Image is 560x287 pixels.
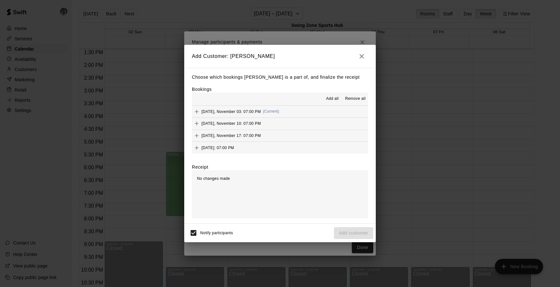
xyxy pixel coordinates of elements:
[201,109,261,114] span: [DATE], November 03: 07:00 PM
[192,145,201,150] span: Add
[200,231,233,235] span: Notify participants
[192,109,201,114] span: Add
[263,109,279,114] span: (Current)
[192,73,368,81] p: Choose which bookings [PERSON_NAME] is a part of, and finalize the receipt
[192,87,212,92] label: Bookings
[192,106,368,117] button: Add[DATE], November 03: 07:00 PM(Current)
[201,133,261,138] span: [DATE], November 17: 07:00 PM
[192,164,208,170] label: Receipt
[192,130,368,142] button: Add[DATE], November 17: 07:00 PM
[326,96,339,102] span: Add all
[322,94,343,104] button: Add all
[192,121,201,126] span: Add
[184,45,376,68] h2: Add Customer: [PERSON_NAME]
[192,118,368,130] button: Add[DATE], November 10: 07:00 PM
[343,94,368,104] button: Remove all
[192,142,368,154] button: Add[DATE]: 07:00 PM
[201,145,234,150] span: [DATE]: 07:00 PM
[345,96,366,102] span: Remove all
[192,133,201,138] span: Add
[201,121,261,126] span: [DATE], November 10: 07:00 PM
[197,176,230,181] span: No changes made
